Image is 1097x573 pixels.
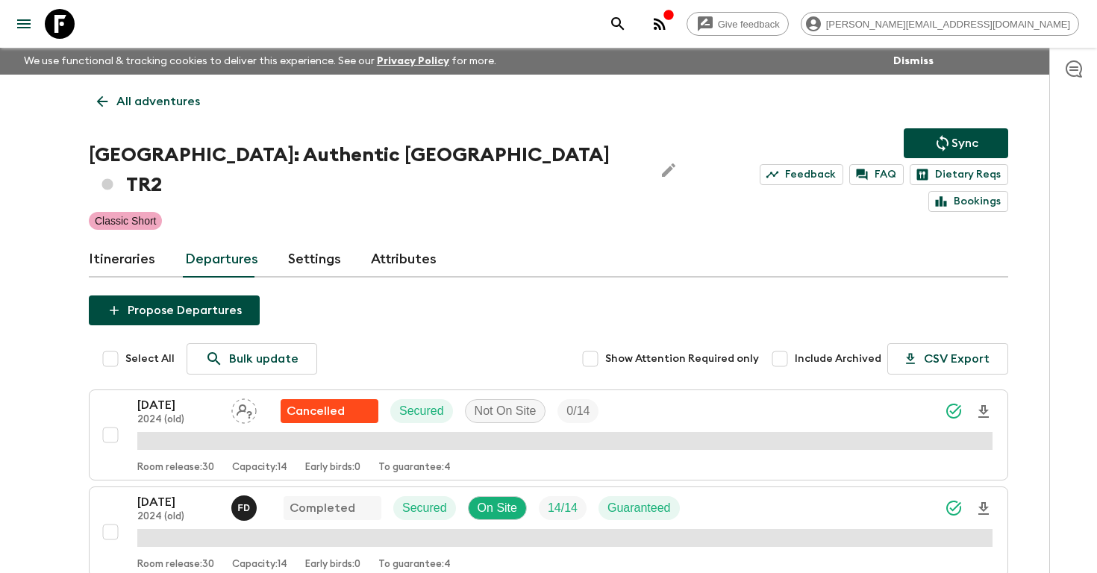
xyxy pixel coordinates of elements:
span: Show Attention Required only [605,351,759,366]
a: All adventures [89,87,208,116]
p: Guaranteed [607,499,671,517]
svg: Download Onboarding [975,500,993,518]
p: Secured [399,402,444,420]
p: On Site [478,499,517,517]
a: Itineraries [89,242,155,278]
p: Not On Site [475,402,537,420]
button: Sync adventure departures to the booking engine [904,128,1008,158]
a: Give feedback [687,12,789,36]
span: [PERSON_NAME][EMAIL_ADDRESS][DOMAIN_NAME] [818,19,1078,30]
p: Bulk update [229,350,299,368]
div: Secured [393,496,456,520]
a: Dietary Reqs [910,164,1008,185]
div: Secured [390,399,453,423]
a: Attributes [371,242,437,278]
p: Cancelled [287,402,345,420]
p: All adventures [116,93,200,110]
a: FAQ [849,164,904,185]
button: CSV Export [887,343,1008,375]
a: Feedback [760,164,843,185]
svg: Synced Successfully [945,499,963,517]
h1: [GEOGRAPHIC_DATA]: Authentic [GEOGRAPHIC_DATA] TR2 [89,140,642,200]
button: Edit Adventure Title [654,140,684,200]
p: Early birds: 0 [305,559,360,571]
p: 2024 (old) [137,414,219,426]
p: We use functional & tracking cookies to deliver this experience. See our for more. [18,48,502,75]
div: Not On Site [465,399,546,423]
p: [DATE] [137,396,219,414]
span: Give feedback [710,19,788,30]
button: Dismiss [890,51,937,72]
p: Early birds: 0 [305,462,360,474]
p: [DATE] [137,493,219,511]
a: Bulk update [187,343,317,375]
div: Flash Pack cancellation [281,399,378,423]
p: To guarantee: 4 [378,462,451,474]
p: Capacity: 14 [232,462,287,474]
p: Room release: 30 [137,559,214,571]
button: menu [9,9,39,39]
p: Sync [951,134,978,152]
p: 0 / 14 [566,402,590,420]
span: Select All [125,351,175,366]
p: 2024 (old) [137,511,219,523]
div: Trip Fill [557,399,598,423]
button: Propose Departures [89,295,260,325]
svg: Synced Successfully [945,402,963,420]
span: Assign pack leader [231,403,257,415]
p: Secured [402,499,447,517]
p: 14 / 14 [548,499,578,517]
p: To guarantee: 4 [378,559,451,571]
a: Bookings [928,191,1008,212]
a: Settings [288,242,341,278]
svg: Download Onboarding [975,403,993,421]
div: Trip Fill [539,496,587,520]
p: Capacity: 14 [232,559,287,571]
a: Departures [185,242,258,278]
div: On Site [468,496,527,520]
p: Room release: 30 [137,462,214,474]
p: Completed [290,499,355,517]
button: search adventures [603,9,633,39]
a: Privacy Policy [377,56,449,66]
div: [PERSON_NAME][EMAIL_ADDRESS][DOMAIN_NAME] [801,12,1079,36]
span: Include Archived [795,351,881,366]
p: Classic Short [95,213,156,228]
span: Fatih Develi [231,500,260,512]
button: [DATE]2024 (old)Assign pack leaderFlash Pack cancellationSecuredNot On SiteTrip FillRoom release:... [89,389,1008,480]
